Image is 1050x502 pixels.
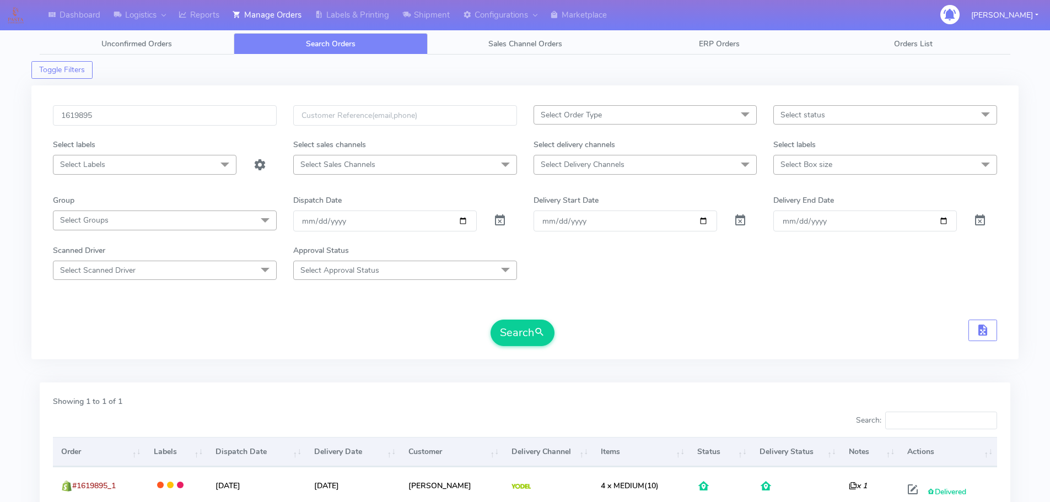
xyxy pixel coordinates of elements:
label: Select sales channels [293,139,366,150]
th: Delivery Channel: activate to sort column ascending [503,437,593,467]
input: Search: [885,412,997,429]
th: Status: activate to sort column ascending [689,437,751,467]
th: Items: activate to sort column ascending [593,437,689,467]
label: Select labels [773,139,816,150]
span: Unconfirmed Orders [101,39,172,49]
span: Select Box size [780,159,832,170]
th: Notes: activate to sort column ascending [841,437,899,467]
label: Approval Status [293,245,349,256]
span: Sales Channel Orders [488,39,562,49]
label: Group [53,195,74,206]
th: Dispatch Date: activate to sort column ascending [207,437,306,467]
span: ERP Orders [699,39,740,49]
button: Search [491,320,554,346]
label: Delivery End Date [773,195,834,206]
label: Showing 1 to 1 of 1 [53,396,122,407]
th: Delivery Date: activate to sort column ascending [306,437,400,467]
th: Order: activate to sort column ascending [53,437,145,467]
span: Delivered [927,487,966,497]
span: #1619895_1 [72,481,116,491]
label: Delivery Start Date [534,195,599,206]
span: Select Delivery Channels [541,159,624,170]
label: Select delivery channels [534,139,615,150]
span: (10) [601,481,659,491]
label: Scanned Driver [53,245,105,256]
span: 4 x MEDIUM [601,481,644,491]
span: Orders List [894,39,933,49]
th: Customer: activate to sort column ascending [400,437,503,467]
i: x 1 [849,481,867,491]
span: Select Labels [60,159,105,170]
span: Select Groups [60,215,109,225]
label: Search: [856,412,997,429]
th: Labels: activate to sort column ascending [145,437,207,467]
th: Actions: activate to sort column ascending [899,437,997,467]
th: Delivery Status: activate to sort column ascending [751,437,841,467]
label: Dispatch Date [293,195,342,206]
span: Select Sales Channels [300,159,375,170]
span: Select Order Type [541,110,602,120]
ul: Tabs [40,33,1010,55]
img: Yodel [511,484,531,489]
button: [PERSON_NAME] [963,4,1047,26]
span: Search Orders [306,39,356,49]
img: shopify.png [61,481,72,492]
span: Select Approval Status [300,265,379,276]
input: Customer Reference(email,phone) [293,105,517,126]
button: Toggle Filters [31,61,93,79]
span: Select Scanned Driver [60,265,136,276]
input: Order Id [53,105,277,126]
label: Select labels [53,139,95,150]
span: Select status [780,110,825,120]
